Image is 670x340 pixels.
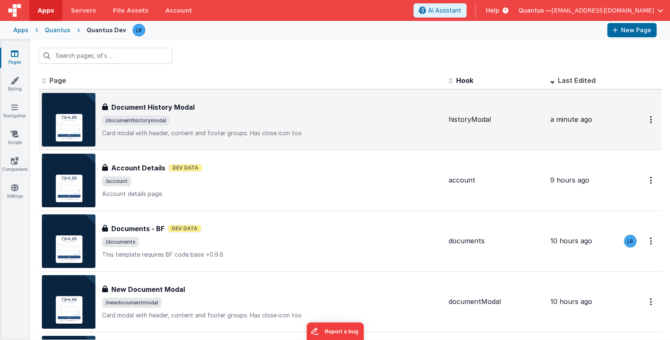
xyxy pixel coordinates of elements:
[645,172,658,189] button: Options
[111,284,185,294] h3: New Document Modal
[519,6,663,15] button: Quantus — [EMAIL_ADDRESS][DOMAIN_NAME]
[113,6,149,15] span: File Assets
[428,6,461,15] span: AI Assistant
[111,102,195,112] h3: Document History Modal
[456,76,473,85] span: Hook
[13,26,28,34] div: Apps
[49,76,66,85] span: Page
[645,293,658,310] button: Options
[102,116,169,126] span: /documenthistorymodal
[102,311,442,319] p: Card modal with header, content and footer groups. Has close icon too
[607,23,657,37] button: New Page
[102,129,442,137] p: Card modal with header, content and footer groups. Has close icon too
[102,298,162,308] span: /newdocumentmodal
[39,48,172,64] input: Search pages, id's ...
[306,322,364,340] iframe: Marker.io feedback button
[102,237,139,247] span: /documents
[449,175,544,185] div: account
[449,115,544,124] div: historyModal
[45,26,70,34] div: Quantus
[169,164,202,172] span: Dev Data
[645,111,658,128] button: Options
[486,6,499,15] span: Help
[550,176,589,184] span: 9 hours ago
[102,176,131,186] span: /account
[102,250,442,259] p: This template requires BF code base >0.9.6
[71,6,96,15] span: Servers
[87,26,126,34] div: Quantus Dev
[449,297,544,307] div: documentModal
[449,236,544,246] div: documents
[168,225,201,232] span: Dev Data
[550,297,592,306] span: 10 hours ago
[38,6,54,15] span: Apps
[645,232,658,250] button: Options
[133,24,145,36] img: 0cc89ea87d3ef7af341bf65f2365a7ce
[550,237,592,245] span: 10 hours ago
[552,6,654,15] span: [EMAIL_ADDRESS][DOMAIN_NAME]
[102,190,442,198] p: Account details page
[111,163,165,173] h3: Account Details
[519,6,552,15] span: Quantus —
[413,3,467,18] button: AI Assistant
[558,76,596,85] span: Last Edited
[550,115,592,124] span: a minute ago
[111,224,164,234] h3: Documents - BF
[624,235,636,247] img: 0cc89ea87d3ef7af341bf65f2365a7ce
